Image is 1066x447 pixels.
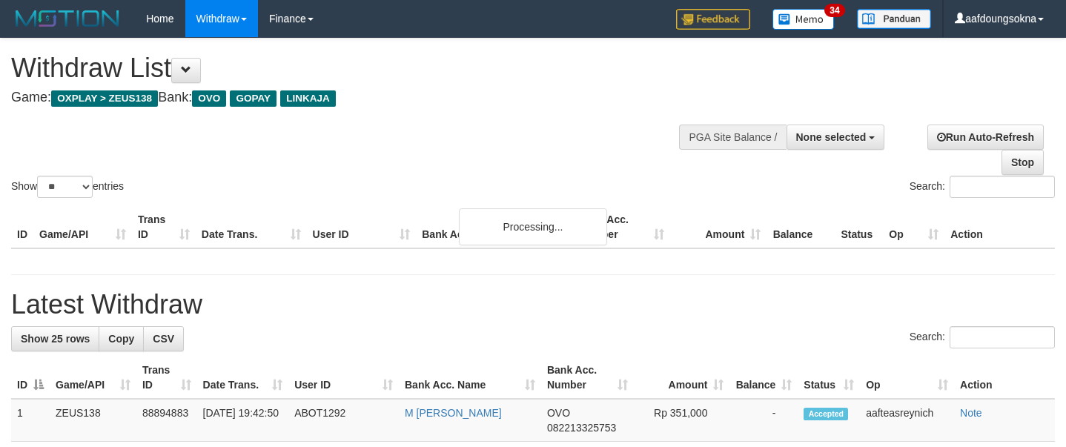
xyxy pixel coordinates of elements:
div: PGA Site Balance / [679,125,786,150]
span: CSV [153,333,174,345]
th: Bank Acc. Number: activate to sort column ascending [541,357,634,399]
a: Stop [1002,150,1044,175]
th: Op: activate to sort column ascending [860,357,954,399]
th: Action [944,206,1055,248]
input: Search: [950,326,1055,348]
th: Balance [767,206,835,248]
span: Copy 082213325753 to clipboard [547,422,616,434]
th: User ID [307,206,417,248]
a: Show 25 rows [11,326,99,351]
td: Rp 351,000 [634,399,730,442]
span: OVO [547,407,570,419]
th: Bank Acc. Name: activate to sort column ascending [399,357,541,399]
th: Date Trans.: activate to sort column ascending [197,357,289,399]
th: ID: activate to sort column descending [11,357,50,399]
input: Search: [950,176,1055,198]
th: Status: activate to sort column ascending [798,357,860,399]
td: aafteasreynich [860,399,954,442]
h1: Latest Withdraw [11,290,1055,319]
a: M [PERSON_NAME] [405,407,502,419]
h1: Withdraw List [11,53,696,83]
th: Balance: activate to sort column ascending [729,357,798,399]
th: Amount [670,206,767,248]
label: Search: [910,176,1055,198]
span: Copy [108,333,134,345]
span: Show 25 rows [21,333,90,345]
td: - [729,399,798,442]
th: Status [835,206,883,248]
span: OXPLAY > ZEUS138 [51,90,158,107]
span: LINKAJA [280,90,336,107]
label: Search: [910,326,1055,348]
th: Action [954,357,1055,399]
a: Copy [99,326,144,351]
th: Bank Acc. Number [573,206,670,248]
th: Amount: activate to sort column ascending [634,357,730,399]
span: Accepted [804,408,848,420]
img: Button%20Memo.svg [772,9,835,30]
td: [DATE] 19:42:50 [197,399,289,442]
select: Showentries [37,176,93,198]
th: Bank Acc. Name [416,206,572,248]
th: User ID: activate to sort column ascending [288,357,399,399]
img: MOTION_logo.png [11,7,124,30]
th: Trans ID: activate to sort column ascending [136,357,197,399]
img: Feedback.jpg [676,9,750,30]
h4: Game: Bank: [11,90,696,105]
label: Show entries [11,176,124,198]
td: ZEUS138 [50,399,136,442]
img: panduan.png [857,9,931,29]
td: ABOT1292 [288,399,399,442]
span: GOPAY [230,90,277,107]
a: Run Auto-Refresh [927,125,1044,150]
th: Date Trans. [196,206,307,248]
th: ID [11,206,33,248]
span: 34 [824,4,844,17]
th: Game/API: activate to sort column ascending [50,357,136,399]
button: None selected [787,125,885,150]
span: None selected [796,131,867,143]
th: Game/API [33,206,132,248]
th: Trans ID [132,206,196,248]
td: 88894883 [136,399,197,442]
a: CSV [143,326,184,351]
div: Processing... [459,208,607,245]
td: 1 [11,399,50,442]
th: Op [883,206,944,248]
a: Note [960,407,982,419]
span: OVO [192,90,226,107]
